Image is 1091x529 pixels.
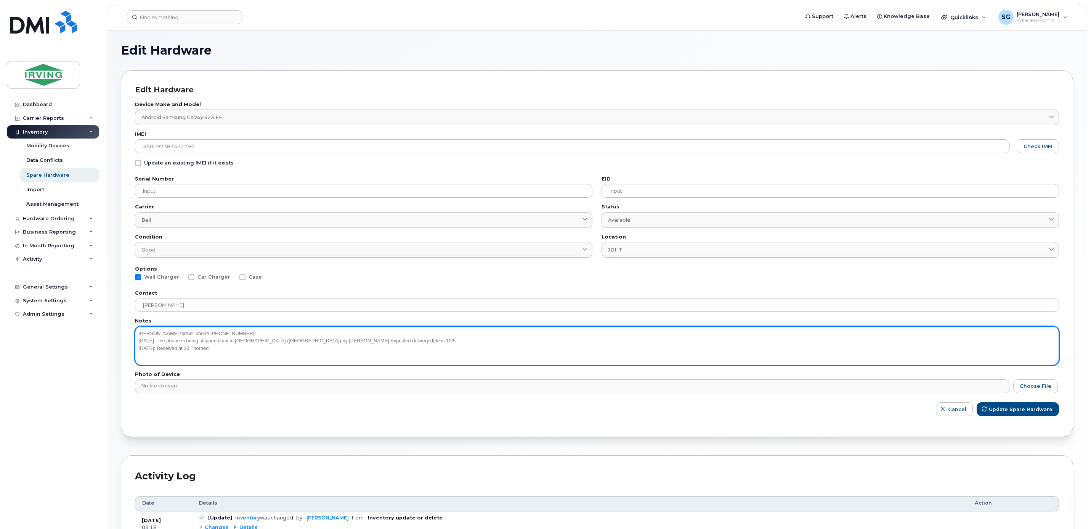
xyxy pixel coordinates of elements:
a: Android Samsung Galaxy S23 FE [135,110,1059,125]
span: Cancel [948,406,966,413]
input: Wall Charger [126,274,130,278]
span: Available [608,216,631,224]
span: JDI IT [608,246,622,253]
span: Details [199,500,217,506]
b: [Update] [208,515,232,521]
div: Edit Hardware [135,84,1059,95]
span: Update an existing IMEI if it exists [144,160,234,166]
label: Status [602,205,1059,210]
div: Activity Log [135,469,1059,483]
a: Available [602,212,1059,228]
input: Update an existing IMEI if it exists [126,160,130,164]
span: Check IMEI [1024,143,1052,150]
label: Contact [135,291,1059,296]
span: Bell [141,216,151,224]
label: Notes [135,319,1059,324]
label: Location [602,235,1059,240]
div: was changed [235,515,293,521]
input: Car Charger [179,274,183,278]
a: [PERSON_NAME] [306,515,349,521]
span: by: [296,515,303,521]
label: Device Make and Model [135,102,1059,107]
span: Good [141,246,156,253]
a: Good [135,242,592,258]
input: No File Chosen [135,379,1059,397]
input: Contact [135,298,1059,312]
label: Serial Number [135,177,592,182]
b: [DATE] [142,518,161,523]
span: Update Spare Hardware [989,406,1052,413]
label: Carrier [135,205,592,210]
span: Date [142,500,154,506]
label: Condition [135,235,592,240]
span: Car Charger [197,274,230,280]
input: Input [135,184,592,198]
label: IMEI [135,132,1059,137]
input: Input [602,184,1059,198]
input: Case [230,274,234,278]
span: Wall Charger [144,274,179,280]
label: EID [602,177,1059,182]
label: Options [135,267,1059,272]
th: Action [968,496,1059,511]
a: Inventory [235,515,260,521]
span: from: [352,515,365,521]
button: Check IMEI [1017,139,1059,153]
button: Update Spare Hardware [977,402,1059,416]
span: Edit Hardware [121,45,212,56]
span: Android Samsung Galaxy S23 FE [141,114,222,121]
span: Case [249,274,262,280]
button: Cancel [936,402,973,416]
a: JDI IT [602,242,1059,258]
a: Bell [135,212,592,228]
b: Inventory update or delete [368,515,443,521]
label: Photo of Device [135,372,1059,377]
